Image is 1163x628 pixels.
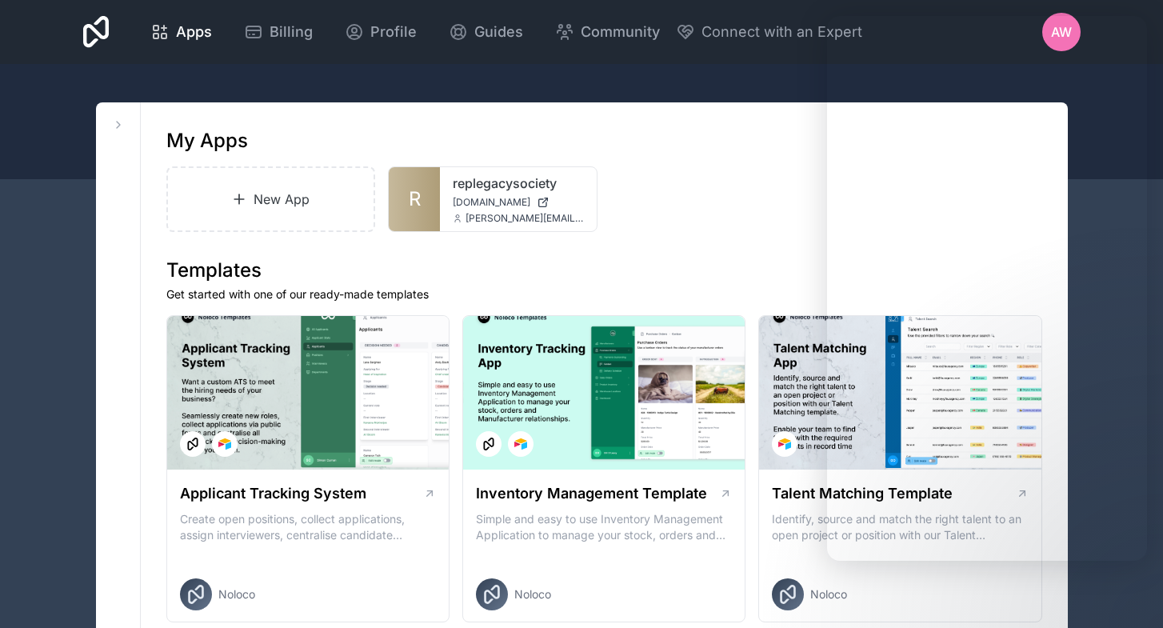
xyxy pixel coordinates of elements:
a: Profile [332,14,430,50]
iframe: Intercom live chat [827,16,1147,561]
p: Identify, source and match the right talent to an open project or position with our Talent Matchi... [772,511,1028,543]
span: R [409,186,421,212]
button: Connect with an Expert [676,21,862,43]
iframe: Intercom live chat [1109,574,1147,612]
span: Profile [370,21,417,43]
a: R [389,167,440,231]
span: Apps [176,21,212,43]
h1: Applicant Tracking System [180,482,366,505]
img: Airtable Logo [218,438,231,450]
span: Guides [474,21,523,43]
span: Community [581,21,660,43]
span: Noloco [514,586,551,602]
img: Airtable Logo [514,438,527,450]
a: replegacysociety [453,174,584,193]
span: [DOMAIN_NAME] [453,196,530,209]
h1: My Apps [166,128,248,154]
span: Noloco [810,586,847,602]
a: Community [542,14,673,50]
p: Simple and easy to use Inventory Management Application to manage your stock, orders and Manufact... [476,511,732,543]
span: Connect with an Expert [701,21,862,43]
p: Get started with one of our ready-made templates [166,286,1042,302]
p: Create open positions, collect applications, assign interviewers, centralise candidate feedback a... [180,511,436,543]
a: Guides [436,14,536,50]
h1: Talent Matching Template [772,482,953,505]
span: Billing [270,21,313,43]
a: Apps [138,14,225,50]
span: [PERSON_NAME][EMAIL_ADDRESS][DOMAIN_NAME] [466,212,584,225]
a: [DOMAIN_NAME] [453,196,584,209]
h1: Templates [166,258,1042,283]
a: Billing [231,14,326,50]
span: Noloco [218,586,255,602]
img: Airtable Logo [778,438,791,450]
a: New App [166,166,376,232]
h1: Inventory Management Template [476,482,707,505]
